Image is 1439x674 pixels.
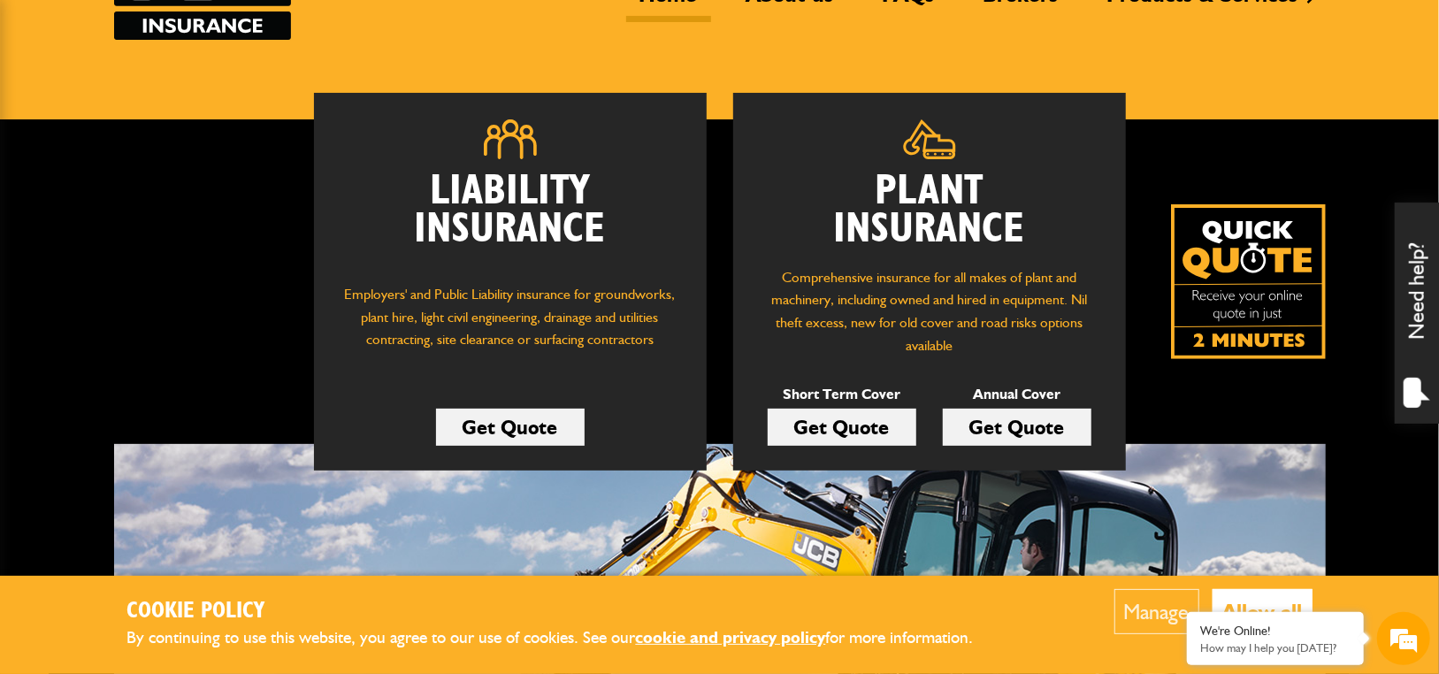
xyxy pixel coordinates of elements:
a: Get Quote [943,409,1091,446]
p: Comprehensive insurance for all makes of plant and machinery, including owned and hired in equipm... [760,266,1099,356]
div: Need help? [1395,203,1439,424]
button: Manage [1114,589,1199,634]
a: Get Quote [436,409,585,446]
a: Get Quote [768,409,916,446]
h2: Liability Insurance [341,172,680,266]
h2: Cookie Policy [127,598,1003,625]
p: Short Term Cover [768,383,916,406]
a: cookie and privacy policy [636,627,826,647]
p: Employers' and Public Liability insurance for groundworks, plant hire, light civil engineering, d... [341,283,680,368]
div: We're Online! [1200,624,1351,639]
img: Quick Quote [1171,204,1326,359]
p: By continuing to use this website, you agree to our use of cookies. See our for more information. [127,624,1003,652]
p: Annual Cover [943,383,1091,406]
p: How may I help you today? [1200,641,1351,655]
a: Get your insurance quote isn just 2-minutes [1171,204,1326,359]
button: Allow all [1213,589,1313,634]
h2: Plant Insurance [760,172,1099,249]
